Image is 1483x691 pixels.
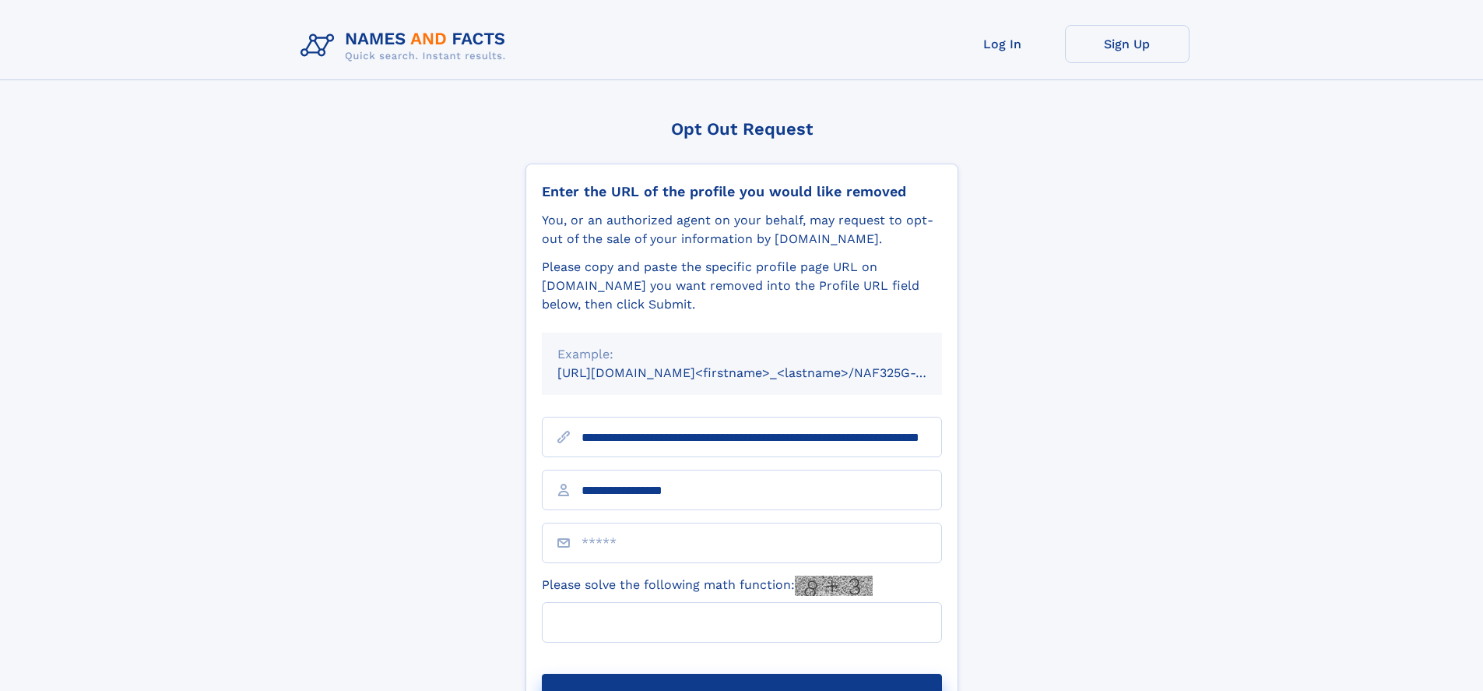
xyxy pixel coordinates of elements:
[294,25,518,67] img: Logo Names and Facts
[542,183,942,200] div: Enter the URL of the profile you would like removed
[525,119,958,139] div: Opt Out Request
[1065,25,1190,63] a: Sign Up
[557,365,972,380] small: [URL][DOMAIN_NAME]<firstname>_<lastname>/NAF325G-xxxxxxxx
[557,345,926,364] div: Example:
[542,211,942,249] div: You, or an authorized agent on your behalf, may request to opt-out of the sale of your informatio...
[940,25,1065,63] a: Log In
[542,576,873,596] label: Please solve the following math function:
[542,258,942,314] div: Please copy and paste the specific profile page URL on [DOMAIN_NAME] you want removed into the Pr...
